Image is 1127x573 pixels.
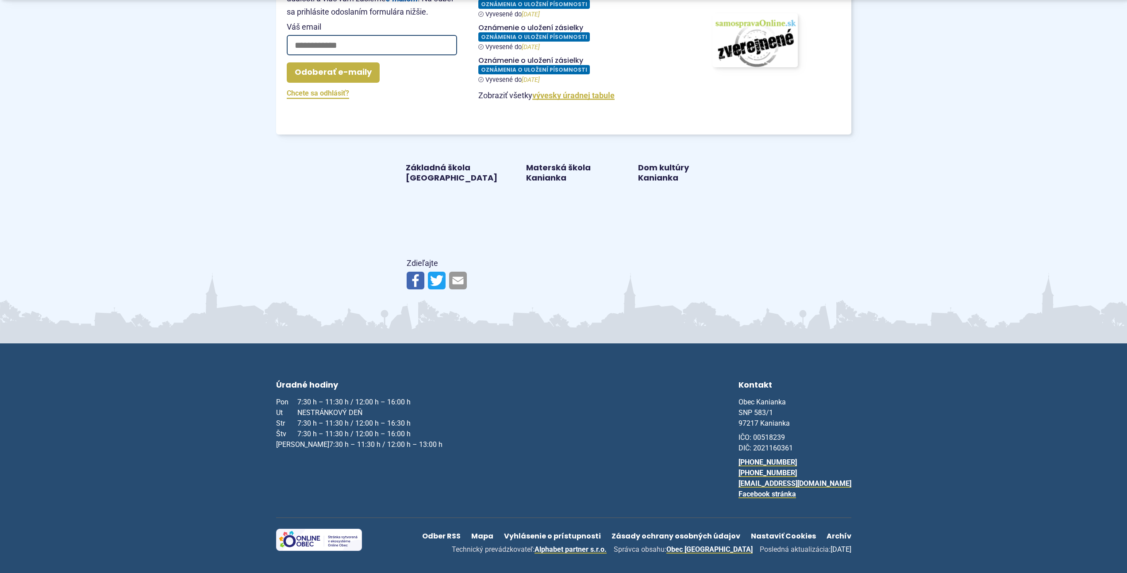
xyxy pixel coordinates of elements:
[276,418,297,429] span: Str
[821,529,857,543] a: Archív
[276,397,297,408] span: Pon
[276,529,362,551] img: Projekt Online Obec
[831,545,851,554] span: [DATE]
[287,23,457,31] span: Váš email
[276,379,442,393] h3: Úradné hodiny
[428,272,446,289] img: Zdieľať na Twitteri
[478,56,649,65] h4: Oznámenie o uložení zásielky
[739,379,851,393] h3: Kontakt
[739,479,851,488] a: [EMAIL_ADDRESS][DOMAIN_NAME]
[478,91,649,101] p: Zobraziť všetky
[630,163,721,183] a: Dom kultúry Kanianka
[407,163,497,183] a: Základná škola [GEOGRAPHIC_DATA]
[739,490,796,498] a: Facebook stránka
[276,429,297,439] span: Štv
[746,529,821,543] a: Nastaviť Cookies
[417,529,466,543] a: Odber RSS
[276,439,329,450] span: [PERSON_NAME]
[422,543,851,555] p: Technický prevádzkovateľ: Správca obsahu: Posledná aktualizácia:
[407,257,721,270] p: Zdieľajte
[276,397,442,450] p: 7:30 h – 11:30 h / 12:00 h – 16:00 h NESTRÁNKOVÝ DEŇ 7:30 h – 11:30 h / 12:00 h – 16:30 h 7:30 h ...
[666,545,753,554] a: Obec [GEOGRAPHIC_DATA]
[466,529,499,543] a: Mapa
[532,91,615,100] a: Zobraziť celú úradnú tabuľu
[499,529,606,543] a: Vyhlásenie o prístupnosti
[449,272,467,289] img: Zdieľať e-mailom
[478,56,649,84] a: Oznámenie o uložení zásielky Oznámenia o uložení písomnosti Vyvesené do[DATE]
[606,529,746,543] a: Zásady ochrany osobných údajov
[535,545,607,554] a: Alphabet partner s.r.o.
[739,469,797,477] a: [PHONE_NUMBER]
[518,163,609,183] a: Materská škola Kanianka
[478,23,649,51] a: Oznámenie o uložení zásielky Oznámenia o uložení písomnosti Vyvesené do[DATE]
[407,272,424,289] img: Zdieľať na Facebooku
[712,13,798,67] img: obrázok s odkazom na portál www.samospravaonline.sk, kde obec zverejňuje svoje zmluvy, faktúry a ...
[478,23,649,32] h4: Oznámenie o uložení zásielky
[287,62,380,83] button: Odoberať e-maily
[739,432,851,454] p: IČO: 00518239 DIČ: 2021160361
[287,35,457,55] input: Váš email
[739,458,797,466] a: [PHONE_NUMBER]
[739,398,790,427] span: Obec Kanianka SNP 583/1 97217 Kanianka
[287,87,349,99] a: Chcete sa odhlásiť?
[276,408,297,418] span: Ut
